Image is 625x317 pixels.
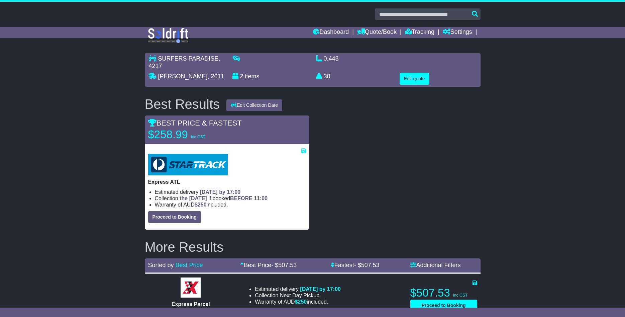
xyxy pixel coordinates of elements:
[158,73,208,80] span: [PERSON_NAME]
[181,278,201,298] img: Border Express: Express Parcel Service
[148,211,201,223] button: Proceed to Booking
[155,202,306,208] li: Warranty of AUD included.
[361,262,380,268] span: 507.53
[400,73,429,85] button: Edit quote
[443,27,472,38] a: Settings
[155,189,306,195] li: Estimated delivery
[230,195,252,201] span: BEFORE
[410,262,461,268] a: Additional Filters
[295,299,307,305] span: $
[155,195,306,202] li: Collection
[300,286,341,292] span: [DATE] by 17:00
[226,99,282,111] button: Edit Collection Date
[180,195,268,201] span: if booked
[324,55,339,62] span: 0.448
[331,262,380,268] a: Fastest- $507.53
[255,299,341,305] li: Warranty of AUD included.
[195,202,207,208] span: $
[453,293,467,298] span: inc GST
[141,97,223,111] div: Best Results
[148,128,232,141] p: $258.99
[158,55,219,62] span: SURFERS PARADISE
[255,286,341,292] li: Estimated delivery
[180,195,207,201] span: the [DATE]
[405,27,434,38] a: Tracking
[148,262,174,268] span: Sorted by
[240,262,297,268] a: Best Price- $507.53
[255,292,341,299] li: Collection
[410,300,477,311] button: Proceed to Booking
[148,119,242,127] span: BEST PRICE & FASTEST
[324,73,330,80] span: 30
[148,179,306,185] p: Express ATL
[278,262,297,268] span: 507.53
[313,27,349,38] a: Dashboard
[410,286,477,300] p: $507.53
[245,73,259,80] span: items
[145,240,481,254] h2: More Results
[176,262,203,268] a: Best Price
[298,299,307,305] span: 250
[357,27,397,38] a: Quote/Book
[148,154,228,175] img: StarTrack: Express ATL
[271,262,297,268] span: - $
[149,55,220,69] span: , 4217
[191,135,205,139] span: inc GST
[208,73,224,80] span: , 2611
[280,293,319,298] span: Next Day Pickup
[240,73,243,80] span: 2
[354,262,380,268] span: - $
[198,202,207,208] span: 250
[200,189,241,195] span: [DATE] by 17:00
[254,195,268,201] span: 11:00
[172,301,210,313] span: Express Parcel Service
